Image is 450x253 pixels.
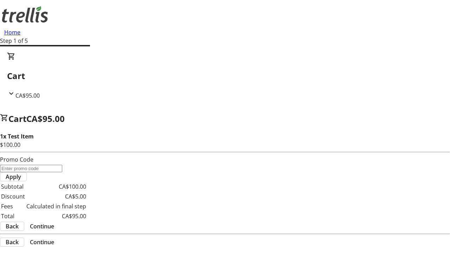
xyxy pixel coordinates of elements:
[30,222,54,231] span: Continue
[30,238,54,246] span: Continue
[7,70,443,82] h2: Cart
[8,113,26,124] span: Cart
[15,92,40,99] span: CA$95.00
[1,182,25,191] td: Subtotal
[24,222,60,231] button: Continue
[6,173,21,181] span: Apply
[6,238,19,246] span: Back
[6,222,19,231] span: Back
[26,202,86,211] td: Calculated in final step
[1,202,25,211] td: Fees
[24,238,60,246] button: Continue
[26,182,86,191] td: CA$100.00
[26,212,86,221] td: CA$95.00
[26,192,86,201] td: CA$5.00
[26,113,65,124] span: CA$95.00
[7,52,443,100] div: CartCA$95.00
[1,212,25,221] td: Total
[1,192,25,201] td: Discount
